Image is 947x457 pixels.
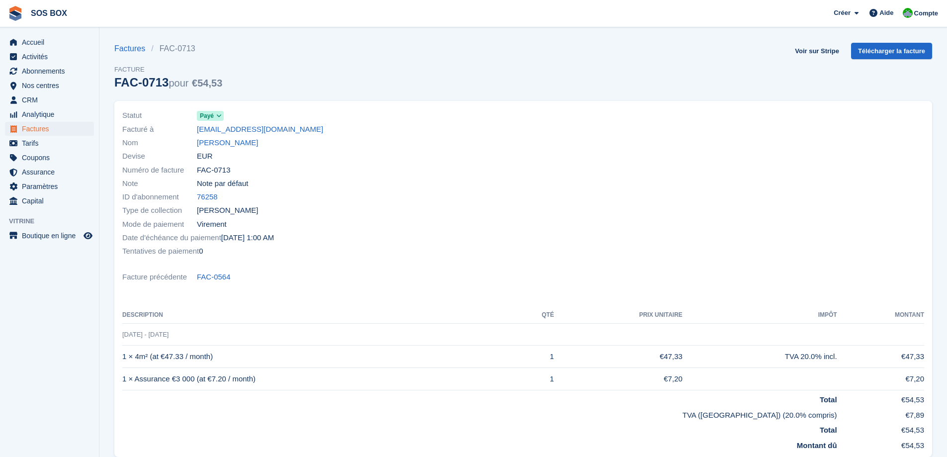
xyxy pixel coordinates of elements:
td: €47,33 [837,346,924,368]
span: ID d'abonnement [122,191,197,203]
span: Virement [197,219,227,230]
span: Abonnements [22,64,82,78]
span: Facture précédente [122,272,197,283]
span: Tentatives de paiement [122,246,199,257]
span: [DATE] - [DATE] [122,331,169,338]
th: Prix unitaire [554,307,682,323]
td: 1 [517,368,554,390]
span: Facture [114,65,222,75]
a: menu [5,64,94,78]
a: menu [5,136,94,150]
span: Numéro de facture [122,165,197,176]
span: Créer [834,8,851,18]
th: Montant [837,307,924,323]
span: Date d'échéance du paiement [122,232,221,244]
strong: Total [820,426,837,434]
div: TVA 20.0% incl. [683,351,837,363]
span: EUR [197,151,213,162]
span: Facturé à [122,124,197,135]
span: Accueil [22,35,82,49]
a: SOS BOX [27,5,71,21]
span: Analytique [22,107,82,121]
td: €7,20 [554,368,682,390]
span: Mode de paiement [122,219,197,230]
td: €54,53 [837,421,924,436]
span: Note [122,178,197,189]
span: FAC-0713 [197,165,231,176]
span: Statut [122,110,197,121]
a: Télécharger la facture [851,43,932,59]
span: Note par défaut [197,178,248,189]
img: stora-icon-8386f47178a22dfd0bd8f6a31ec36ba5ce8667c1dd55bd0f319d3a0aa187defe.svg [8,6,23,21]
span: Payé [200,111,214,120]
td: €47,33 [554,346,682,368]
a: menu [5,93,94,107]
span: pour [169,78,188,89]
span: CRM [22,93,82,107]
a: Factures [114,43,151,55]
span: Capital [22,194,82,208]
span: Type de collection [122,205,197,216]
span: 0 [199,246,203,257]
th: Description [122,307,517,323]
a: menu [5,50,94,64]
td: TVA ([GEOGRAPHIC_DATA]) (20.0% compris) [122,406,837,421]
td: 1 × 4m² (at €47.33 / month) [122,346,517,368]
span: Aide [879,8,893,18]
td: €7,20 [837,368,924,390]
a: Voir sur Stripe [791,43,843,59]
span: Activités [22,50,82,64]
strong: Montant dû [797,441,837,450]
a: Boutique d'aperçu [82,230,94,242]
a: FAC-0564 [197,272,231,283]
span: Vitrine [9,216,99,226]
span: Factures [22,122,82,136]
span: Tarifs [22,136,82,150]
span: [PERSON_NAME] [197,205,258,216]
span: Nos centres [22,79,82,92]
span: Boutique en ligne [22,229,82,243]
td: 1 [517,346,554,368]
a: Payé [197,110,224,121]
a: menu [5,79,94,92]
td: 1 × Assurance €3 000 (at €7.20 / month) [122,368,517,390]
div: FAC-0713 [114,76,222,89]
span: Devise [122,151,197,162]
span: Nom [122,137,197,149]
a: [PERSON_NAME] [197,137,258,149]
span: Assurance [22,165,82,179]
td: €7,89 [837,406,924,421]
a: 76258 [197,191,218,203]
time: 2025-09-01 23:00:00 UTC [221,232,274,244]
td: €54,53 [837,390,924,406]
nav: breadcrumbs [114,43,222,55]
span: Coupons [22,151,82,165]
a: menu [5,35,94,49]
span: Paramètres [22,180,82,193]
td: €54,53 [837,436,924,452]
a: [EMAIL_ADDRESS][DOMAIN_NAME] [197,124,323,135]
a: menu [5,107,94,121]
span: €54,53 [192,78,222,89]
span: Compte [914,8,938,18]
a: menu [5,180,94,193]
a: menu [5,122,94,136]
a: menu [5,165,94,179]
th: Impôt [683,307,837,323]
img: Fabrice [903,8,913,18]
strong: Total [820,395,837,404]
a: menu [5,229,94,243]
a: menu [5,194,94,208]
a: menu [5,151,94,165]
th: Qté [517,307,554,323]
